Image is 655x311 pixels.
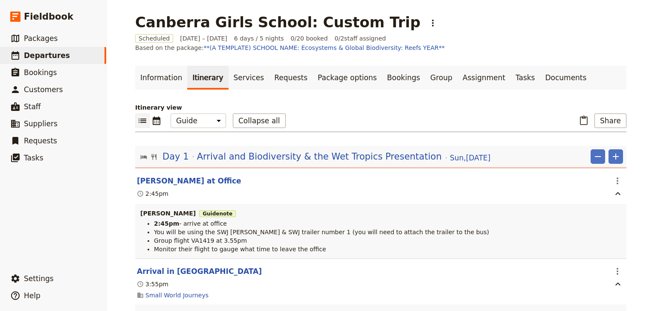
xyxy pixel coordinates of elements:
[199,210,236,217] span: Guide note
[154,229,489,235] span: You will be using the SWJ [PERSON_NAME] & SWJ trailer number 1 (you will need to attach the trail...
[140,150,490,163] button: Edit day information
[204,44,445,51] a: **(A TEMPLATE) SCHOOL NAME: Ecosystems & Global Biodiversity: Reefs YEAR**
[137,280,168,288] div: 3:55pm
[577,113,591,128] button: Paste itinerary item
[229,66,270,90] a: Services
[24,154,43,162] span: Tasks
[234,34,284,43] span: 6 days / 5 nights
[450,153,490,163] span: Sun , [DATE]
[187,66,228,90] a: Itinerary
[135,103,626,112] p: Itinerary view
[540,66,591,90] a: Documents
[135,34,173,43] span: Scheduled
[594,113,626,128] button: Share
[145,291,209,299] a: Small World Journeys
[24,119,58,128] span: Suppliers
[179,220,227,227] span: - arrive at office
[233,113,286,128] button: Collapse all
[135,44,445,52] span: Based on the package:
[135,14,420,31] h1: Canberra Girls School: Custom Trip
[137,189,168,198] div: 2:45pm
[154,220,179,227] strong: 2:45pm
[510,66,540,90] a: Tasks
[137,176,241,186] button: Edit this itinerary item
[24,102,41,111] span: Staff
[137,266,262,276] button: Edit this itinerary item
[591,149,605,164] button: Remove
[610,174,625,188] button: Actions
[150,113,164,128] button: Calendar view
[180,34,227,43] span: [DATE] – [DATE]
[24,291,41,300] span: Help
[154,237,247,244] span: Group flight VA1419 at 3.55pm
[425,66,458,90] a: Group
[382,66,425,90] a: Bookings
[135,113,150,128] button: List view
[24,274,54,283] span: Settings
[609,149,623,164] button: Add
[162,150,189,163] span: Day 1
[24,68,57,77] span: Bookings
[197,150,442,163] span: Arrival and Biodiversity & the Wet Tropics Presentation
[24,34,58,43] span: Packages
[24,85,63,94] span: Customers
[335,34,386,43] span: 0 / 2 staff assigned
[140,209,621,218] h3: [PERSON_NAME]
[24,137,57,145] span: Requests
[24,10,73,23] span: Fieldbook
[313,66,382,90] a: Package options
[426,16,440,30] button: Actions
[269,66,313,90] a: Requests
[610,264,625,279] button: Actions
[458,66,510,90] a: Assignment
[24,51,70,60] span: Departures
[154,246,326,253] span: Monitor their flight to gauge what time to leave the office
[135,66,187,90] a: Information
[291,34,328,43] span: 0/20 booked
